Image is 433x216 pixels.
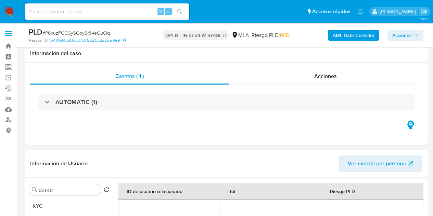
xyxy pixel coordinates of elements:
[314,72,337,80] span: Acciones
[115,72,144,80] span: Eventos ( 1 )
[39,187,98,193] input: Buscar
[104,187,109,194] button: Volver al orden por defecto
[30,160,88,167] h1: Información de Usuario
[25,7,189,16] input: Buscar usuario o caso...
[30,50,422,57] h1: Información del caso
[158,8,164,15] span: Alt
[231,31,249,39] div: MLA
[163,30,229,40] p: OPEN - IN REVIEW STAGE II
[357,9,363,14] a: Notificaciones
[167,8,169,15] span: s
[29,37,48,43] b: Person ID
[42,29,110,36] span: # P6vuzFGCGySGoySr34eGuCiq
[29,26,42,37] b: PLD
[26,198,112,214] button: KYC
[173,7,187,16] button: search-icon
[312,8,351,15] span: Accesos rápidos
[339,155,422,172] button: Ver mirada por persona
[38,94,414,110] div: AUTOMATIC (1)
[392,30,412,41] span: Acciones
[55,98,97,106] h3: AUTOMATIC (1)
[32,187,37,192] button: Buscar
[387,30,423,41] button: Acciones
[252,31,290,39] span: Riesgo PLD:
[348,155,406,172] span: Ver mirada por persona
[333,30,374,41] b: AML Data Collector
[328,30,379,41] button: AML Data Collector
[421,8,428,15] a: Salir
[49,37,126,43] a: 1541f16f4b30dc37d75d20cda2a60e91
[380,8,418,15] p: nicolas.fernandezallen@mercadolibre.com
[280,31,290,39] span: MID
